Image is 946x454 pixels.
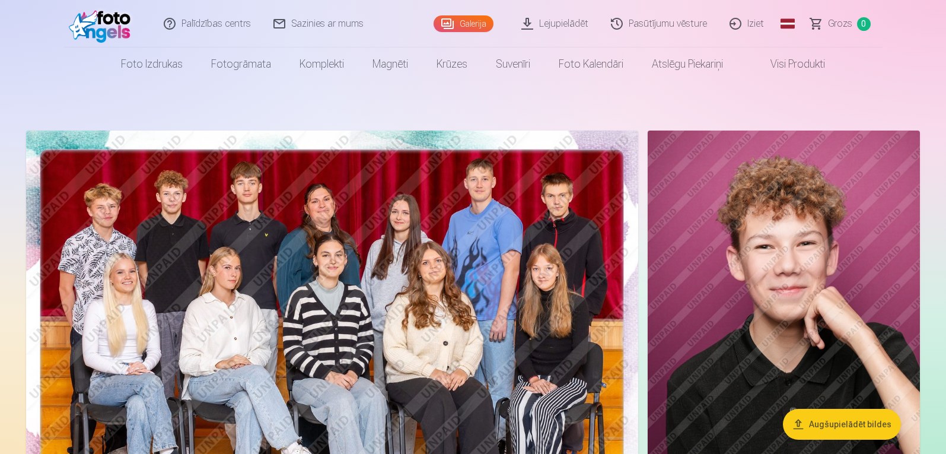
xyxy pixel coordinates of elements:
[434,15,493,32] a: Galerija
[857,17,871,31] span: 0
[69,5,137,43] img: /fa1
[107,47,197,81] a: Foto izdrukas
[544,47,638,81] a: Foto kalendāri
[197,47,285,81] a: Fotogrāmata
[285,47,358,81] a: Komplekti
[737,47,839,81] a: Visi produkti
[638,47,737,81] a: Atslēgu piekariņi
[783,409,901,440] button: Augšupielādēt bildes
[422,47,482,81] a: Krūzes
[358,47,422,81] a: Magnēti
[482,47,544,81] a: Suvenīri
[828,17,852,31] span: Grozs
